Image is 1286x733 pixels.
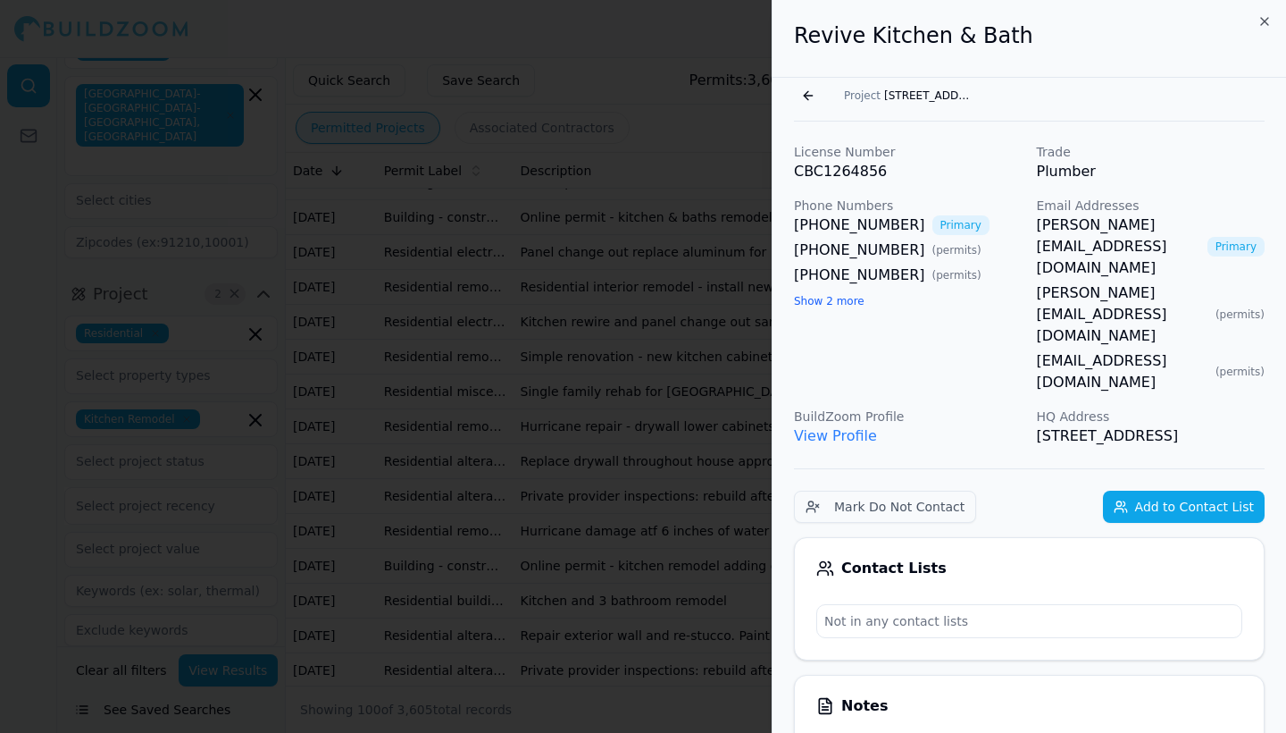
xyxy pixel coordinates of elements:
p: Email Addresses [1037,197,1265,215]
span: Project [844,88,881,103]
span: Primary [1207,237,1265,257]
a: View Profile [794,427,877,444]
p: Plumber [1037,161,1265,182]
a: [PHONE_NUMBER] [794,240,925,261]
p: CBC1264856 [794,161,1023,182]
span: ( permits ) [932,243,981,257]
p: Not in any contact lists [817,605,1241,637]
a: [EMAIL_ADDRESS][DOMAIN_NAME] [1037,350,1208,393]
p: [STREET_ADDRESS] [1037,425,1265,447]
a: [PERSON_NAME][EMAIL_ADDRESS][DOMAIN_NAME] [1037,215,1200,279]
span: ( permits ) [1215,308,1265,322]
button: Show 2 more [794,294,864,308]
span: Primary [932,215,990,235]
button: Project[STREET_ADDRESS] [833,83,984,108]
button: Mark Do Not Contact [794,491,976,523]
span: ( permits ) [932,268,981,282]
a: [PHONE_NUMBER] [794,215,925,236]
p: License Number [794,143,1023,161]
p: HQ Address [1037,408,1265,425]
div: Notes [816,697,1242,715]
span: ( permits ) [1215,365,1265,379]
a: [PHONE_NUMBER] [794,265,925,286]
p: Trade [1037,143,1265,161]
p: BuildZoom Profile [794,408,1023,425]
div: Contact Lists [816,560,1242,577]
a: [PERSON_NAME][EMAIL_ADDRESS][DOMAIN_NAME] [1037,282,1208,347]
h2: Revive Kitchen & Bath [794,21,1265,50]
span: [STREET_ADDRESS] [884,88,973,103]
p: Phone Numbers [794,197,1023,215]
button: Add to Contact List [1103,491,1265,523]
